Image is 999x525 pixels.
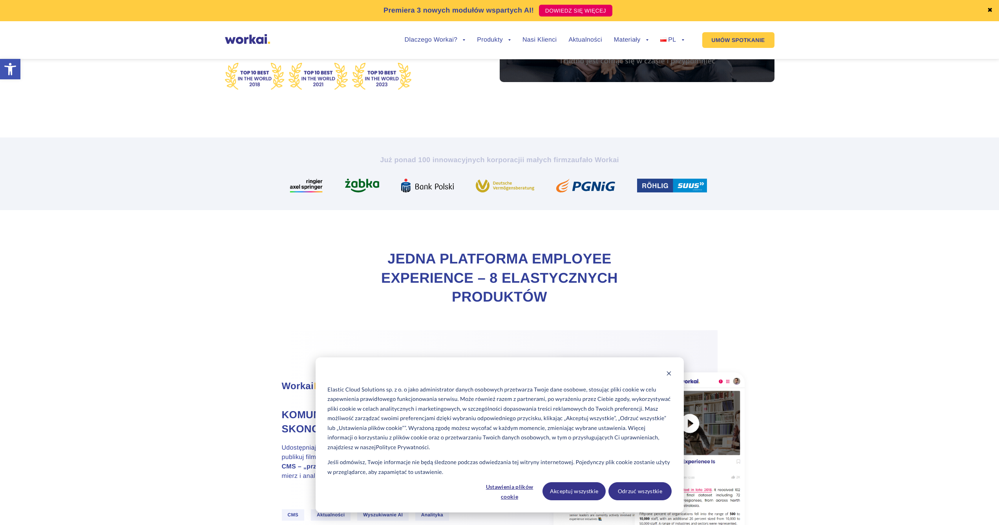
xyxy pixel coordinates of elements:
button: Ustawienia plików cookie [479,482,540,500]
a: UMÓW SPOTKANIE [702,32,774,48]
span: Wyszukiwanie AI [357,509,409,521]
a: Dlaczego Workai? [405,37,466,43]
span: Analityka [415,509,449,521]
p: Udostępniaj spersonalizowane aktualności, organizuj wydarzenia wewnętrzne, publikuj filmy i wysył... [282,443,517,481]
a: Materiały [614,37,648,43]
a: Polityce Prywatności. [376,443,430,452]
p: Premiera 3 nowych modułów wspartych AI! [384,5,534,16]
h2: Jedna Platforma Employee Experience – 8 elastycznych produktów [343,249,657,307]
span: Aktualności [311,509,351,521]
span: CMS [282,509,305,521]
a: Nasi Klienci [522,37,557,43]
span: PL [668,37,676,43]
p: Jeśli odmówisz, Twoje informacje nie będą śledzone podczas odwiedzania tej witryny internetowej. ... [327,457,671,477]
button: Dismiss cookie banner [666,370,672,379]
h4: Komunikacja wewnętrzna skoncentrowana na pracownikach [282,408,517,436]
a: Produkty [477,37,511,43]
a: ✖ [987,7,993,14]
button: Odrzuć wszystkie [608,482,672,500]
strong: prostego systemu CMS [282,454,511,470]
p: Elastic Cloud Solutions sp. z o. o jako administrator danych osobowych przetwarza Twoje dane osob... [327,385,671,452]
h3: Workai [282,379,517,393]
div: Cookie banner [316,357,684,512]
a: DOWIEDZ SIĘ WIĘCEJ [539,5,612,16]
button: Akceptuj wszystkie [542,482,606,500]
a: Aktualności [568,37,602,43]
h2: Już ponad 100 innowacyjnych korporacji zaufało Workai [282,155,718,165]
strong: – „przeciągnij i upuść” [298,463,369,470]
span: Intranet [314,381,347,391]
i: i małych firm [522,156,567,164]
